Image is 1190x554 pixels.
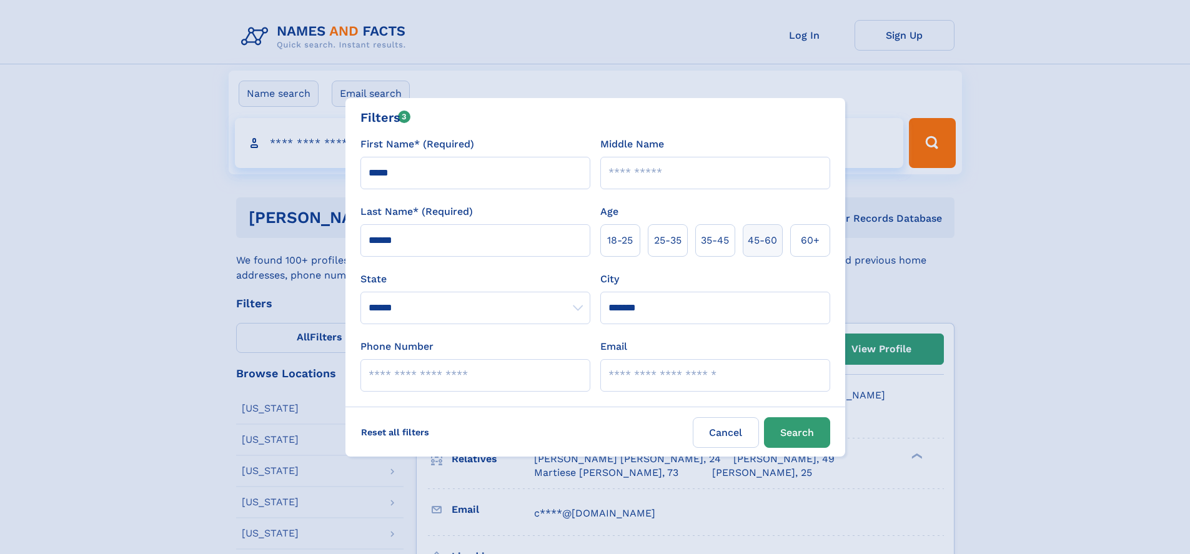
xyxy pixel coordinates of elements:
span: 45‑60 [748,233,777,248]
div: Filters [360,108,411,127]
label: Reset all filters [353,417,437,447]
label: Middle Name [600,137,664,152]
span: 25‑35 [654,233,682,248]
label: Cancel [693,417,759,448]
label: Age [600,204,618,219]
label: Phone Number [360,339,434,354]
label: First Name* (Required) [360,137,474,152]
label: State [360,272,590,287]
label: Last Name* (Required) [360,204,473,219]
label: Email [600,339,627,354]
button: Search [764,417,830,448]
label: City [600,272,619,287]
span: 60+ [801,233,820,248]
span: 18‑25 [607,233,633,248]
span: 35‑45 [701,233,729,248]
